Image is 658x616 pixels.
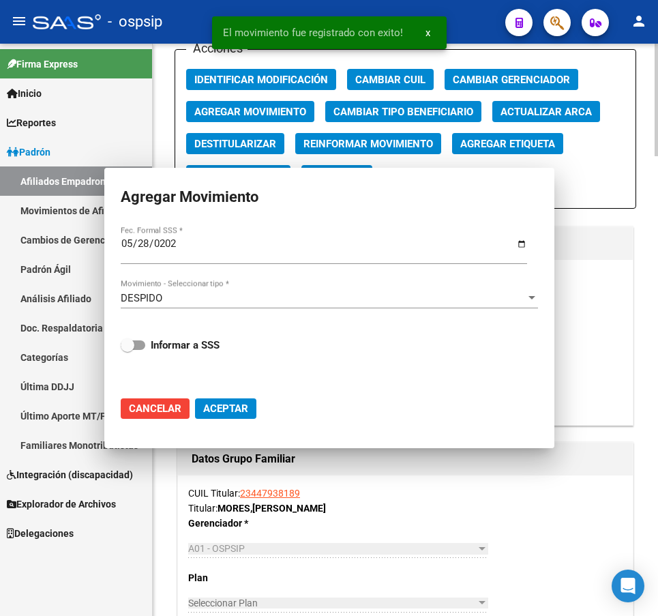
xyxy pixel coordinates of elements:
[195,398,256,419] button: Aceptar
[186,39,248,58] h3: Acciones
[188,486,623,516] div: CUIL Titular: Titular:
[612,570,644,602] div: Open Intercom Messenger
[151,339,220,351] strong: Informar a SSS
[121,292,162,304] span: DESPIDO
[188,598,476,609] span: Seleccionar Plan
[460,138,555,150] span: Agregar Etiqueta
[188,543,245,554] span: A01 - OSPSIP
[188,570,318,585] p: Plan
[250,503,252,514] span: ,
[7,467,133,482] span: Integración (discapacidad)
[194,74,328,86] span: Identificar Modificación
[355,74,425,86] span: Cambiar CUIL
[218,503,326,514] strong: MORES [PERSON_NAME]
[7,526,74,541] span: Delegaciones
[192,448,619,470] h1: Datos Grupo Familiar
[500,106,592,118] span: Actualizar ARCA
[240,488,300,499] a: 23447938189
[7,86,42,101] span: Inicio
[425,27,430,39] span: x
[7,115,56,130] span: Reportes
[194,138,276,150] span: Destitularizar
[108,7,162,37] span: - ospsip
[129,402,181,415] span: Cancelar
[203,402,248,415] span: Aceptar
[303,138,433,150] span: Reinformar Movimiento
[453,74,570,86] span: Cambiar Gerenciador
[194,106,306,118] span: Agregar Movimiento
[188,516,318,531] p: Gerenciador *
[631,13,647,29] mat-icon: person
[7,57,78,72] span: Firma Express
[223,26,403,40] span: El movimiento fue registrado con exito!
[7,145,50,160] span: Padrón
[11,13,27,29] mat-icon: menu
[121,398,190,419] button: Cancelar
[7,497,116,512] span: Explorador de Archivos
[333,106,473,118] span: Cambiar Tipo Beneficiario
[121,184,538,210] h2: Agregar Movimiento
